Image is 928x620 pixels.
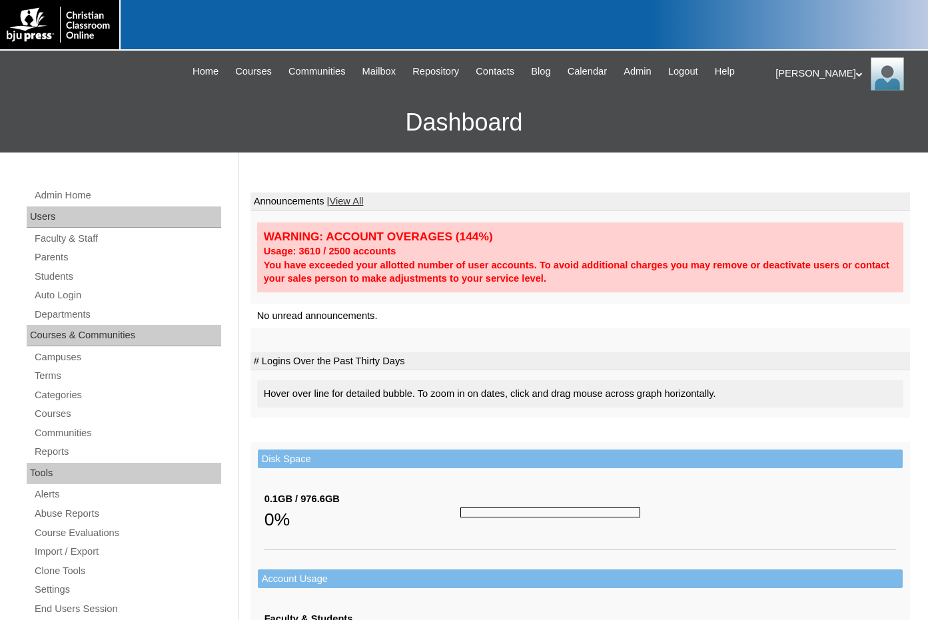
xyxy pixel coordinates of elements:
a: Parents [33,249,221,266]
a: Repository [406,64,466,79]
a: End Users Session [33,601,221,617]
div: 0% [264,506,460,533]
span: Repository [412,64,459,79]
a: Abuse Reports [33,505,221,522]
a: Categories [33,387,221,404]
a: Calendar [561,64,614,79]
div: WARNING: ACCOUNT OVERAGES (144%) [264,229,897,244]
td: Account Usage [258,569,903,589]
img: Melanie Sevilla [871,57,904,91]
div: [PERSON_NAME] [775,57,915,91]
a: Import / Export [33,543,221,560]
span: Home [193,64,219,79]
span: Help [715,64,735,79]
a: View All [329,196,363,206]
div: Hover over line for detailed bubble. To zoom in on dates, click and drag mouse across graph horiz... [257,380,903,408]
a: Home [186,64,225,79]
span: Contacts [476,64,514,79]
span: Calendar [568,64,607,79]
a: Auto Login [33,287,221,304]
a: Communities [33,425,221,442]
a: Communities [282,64,352,79]
span: Courses [235,64,272,79]
span: Blog [531,64,550,79]
td: Announcements | [250,192,910,211]
a: Departments [33,306,221,323]
a: Contacts [469,64,521,79]
a: Admin [617,64,658,79]
td: # Logins Over the Past Thirty Days [250,352,910,371]
a: Admin Home [33,187,221,204]
strong: Usage: 3610 / 2500 accounts [264,246,396,256]
a: Faculty & Staff [33,230,221,247]
span: Communities [288,64,346,79]
span: Logout [668,64,698,79]
span: Admin [624,64,652,79]
div: 0.1GB / 976.6GB [264,492,460,506]
a: Mailbox [356,64,403,79]
td: No unread announcements. [250,304,910,328]
div: Users [27,206,221,228]
a: Logout [662,64,705,79]
a: Course Evaluations [33,525,221,541]
div: Courses & Communities [27,325,221,346]
a: Students [33,268,221,285]
img: logo-white.png [7,7,113,43]
a: Courses [229,64,278,79]
div: You have exceeded your allotted number of user accounts. To avoid additional charges you may remo... [264,258,897,286]
div: Tools [27,463,221,484]
a: Campuses [33,349,221,366]
h3: Dashboard [7,93,921,153]
a: Terms [33,368,221,384]
a: Reports [33,444,221,460]
span: Mailbox [362,64,396,79]
a: Settings [33,581,221,598]
a: Clone Tools [33,563,221,579]
a: Blog [524,64,557,79]
a: Courses [33,406,221,422]
a: Alerts [33,486,221,503]
td: Disk Space [258,450,903,469]
a: Help [708,64,741,79]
